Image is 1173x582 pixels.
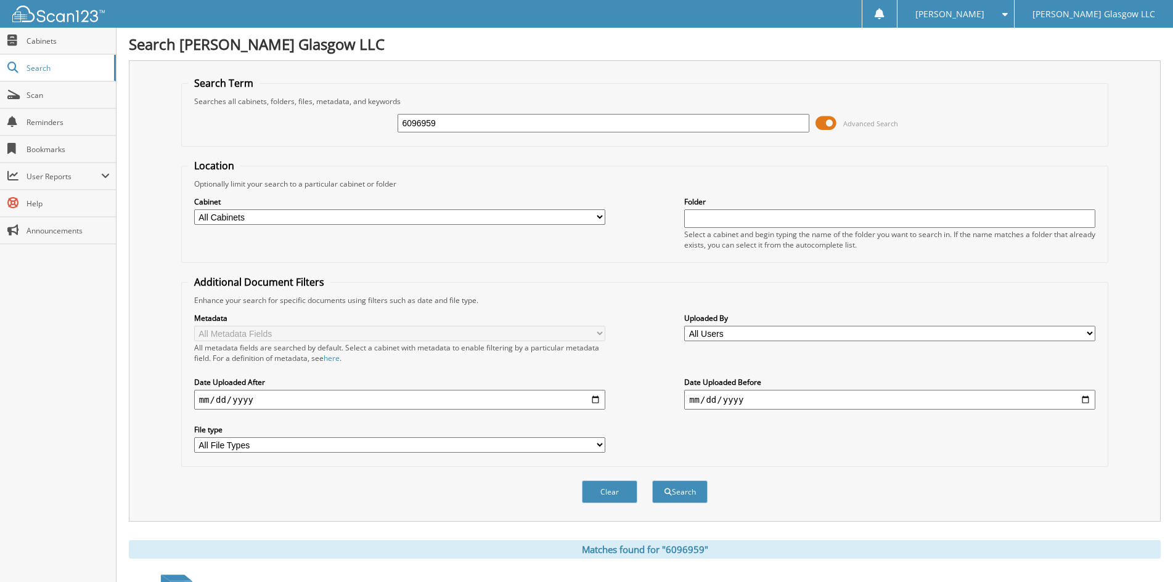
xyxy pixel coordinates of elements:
div: Matches found for "6096959" [129,540,1161,559]
label: Metadata [194,313,605,323]
span: Cabinets [27,36,110,46]
div: Enhance your search for specific documents using filters such as date and file type. [188,295,1102,305]
label: Folder [684,196,1095,207]
legend: Search Term [188,76,260,90]
span: Announcements [27,225,110,236]
input: end [684,390,1095,410]
span: [PERSON_NAME] [915,10,984,18]
h1: Search [PERSON_NAME] Glasgow LLC [129,34,1161,54]
label: Cabinet [194,196,605,207]
legend: Additional Document Filters [188,275,330,289]
img: scan123-logo-white.svg [12,6,105,22]
legend: Location [188,159,240,172]
div: All metadata fields are searched by default. Select a cabinet with metadata to enable filtering b... [194,342,605,363]
button: Search [652,480,708,503]
span: Advanced Search [843,119,898,128]
label: Date Uploaded After [194,377,605,387]
label: Uploaded By [684,313,1095,323]
label: File type [194,424,605,435]
span: Search [27,63,108,73]
button: Clear [582,480,637,503]
span: Help [27,198,110,209]
a: here [324,353,340,363]
span: [PERSON_NAME] Glasgow LLC [1032,10,1155,18]
span: Bookmarks [27,144,110,155]
div: Searches all cabinets, folders, files, metadata, and keywords [188,96,1102,107]
input: start [194,390,605,410]
label: Date Uploaded Before [684,377,1095,387]
span: Reminders [27,117,110,127]
span: User Reports [27,171,101,182]
div: Optionally limit your search to a particular cabinet or folder [188,179,1102,189]
span: Scan [27,90,110,100]
div: Select a cabinet and begin typing the name of the folder you want to search in. If the name match... [684,229,1095,250]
